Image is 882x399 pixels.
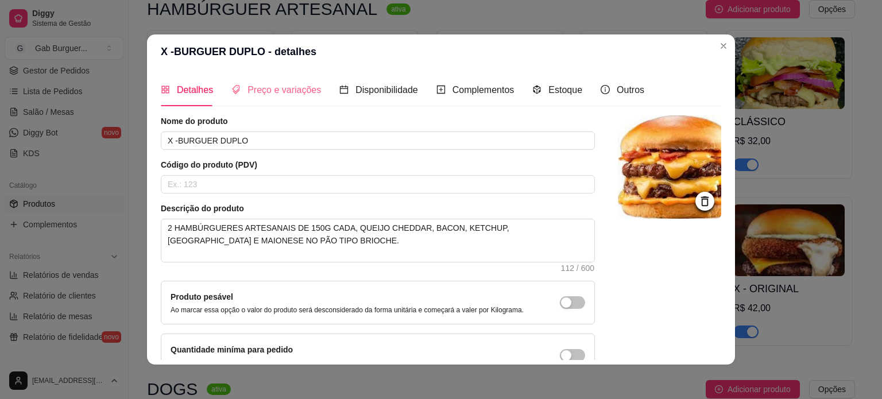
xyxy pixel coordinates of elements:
[161,115,595,127] article: Nome do produto
[161,219,594,262] textarea: 2 HAMBÚRGUERES ARTESANAIS DE 150G CADA, QUEIJO CHEDDAR, BACON, KETCHUP, [GEOGRAPHIC_DATA] E MAION...
[339,85,349,94] span: calendar
[231,85,241,94] span: tags
[161,203,595,214] article: Descrição do produto
[171,358,419,367] p: Ao habilitar seus clientes terão que pedir uma quantidade miníma desse produto.
[171,345,293,354] label: Quantidade miníma para pedido
[436,85,446,94] span: plus-square
[247,85,321,95] span: Preço e variações
[548,85,582,95] span: Estoque
[147,34,735,69] header: X -BURGUER DUPLO - detalhes
[532,85,541,94] span: code-sandbox
[161,131,595,150] input: Ex.: Hamburguer de costela
[171,292,233,301] label: Produto pesável
[177,85,213,95] span: Detalhes
[161,85,170,94] span: appstore
[617,85,644,95] span: Outros
[601,85,610,94] span: info-circle
[161,159,595,171] article: Código do produto (PDV)
[452,85,514,95] span: Complementos
[355,85,418,95] span: Disponibilidade
[714,37,733,55] button: Close
[171,305,524,315] p: Ao marcar essa opção o valor do produto será desconsiderado da forma unitária e começará a valer ...
[618,115,721,219] img: logo da loja
[161,175,595,193] input: Ex.: 123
